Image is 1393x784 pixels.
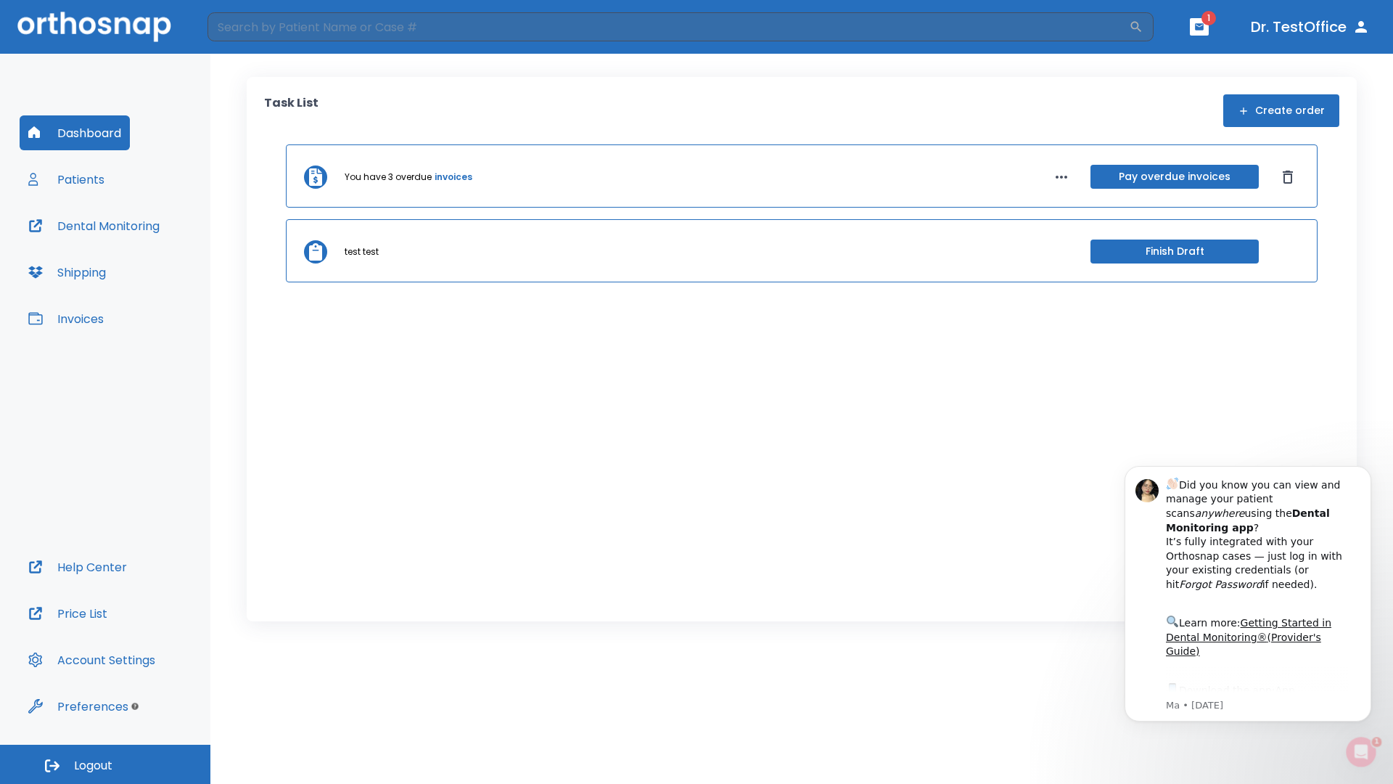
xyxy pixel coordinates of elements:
button: Dr. TestOffice [1245,14,1376,40]
a: App Store [63,240,192,266]
img: Orthosnap [17,12,171,41]
button: Dental Monitoring [20,208,168,243]
button: Invoices [20,301,112,336]
button: Finish Draft [1090,240,1259,264]
input: Search by Patient Name or Case # [207,12,1129,41]
span: Logout [74,758,112,774]
button: Price List [20,596,116,631]
div: Download the app: | ​ Let us know if you need help getting started! [63,237,246,311]
button: Create order [1223,94,1339,127]
p: Message from Ma, sent 1w ago [63,255,246,268]
span: 1 [1201,11,1216,25]
button: Preferences [20,689,137,724]
button: Dismiss [1276,166,1299,189]
span: 1 [1373,735,1385,746]
button: Dashboard [20,115,130,150]
button: Dismiss notification [246,31,258,43]
p: Task List [264,94,319,127]
button: Shipping [20,255,115,290]
button: Patients [20,162,113,197]
button: Help Center [20,550,136,584]
p: test test [345,245,379,258]
div: Tooltip anchor [128,700,141,713]
a: invoices [435,171,472,184]
button: Pay overdue invoices [1090,165,1259,189]
button: Account Settings [20,642,164,677]
p: You have 3 overdue [345,171,432,184]
iframe: Intercom live chat [1344,735,1378,769]
iframe: Intercom notifications message [1103,444,1393,745]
